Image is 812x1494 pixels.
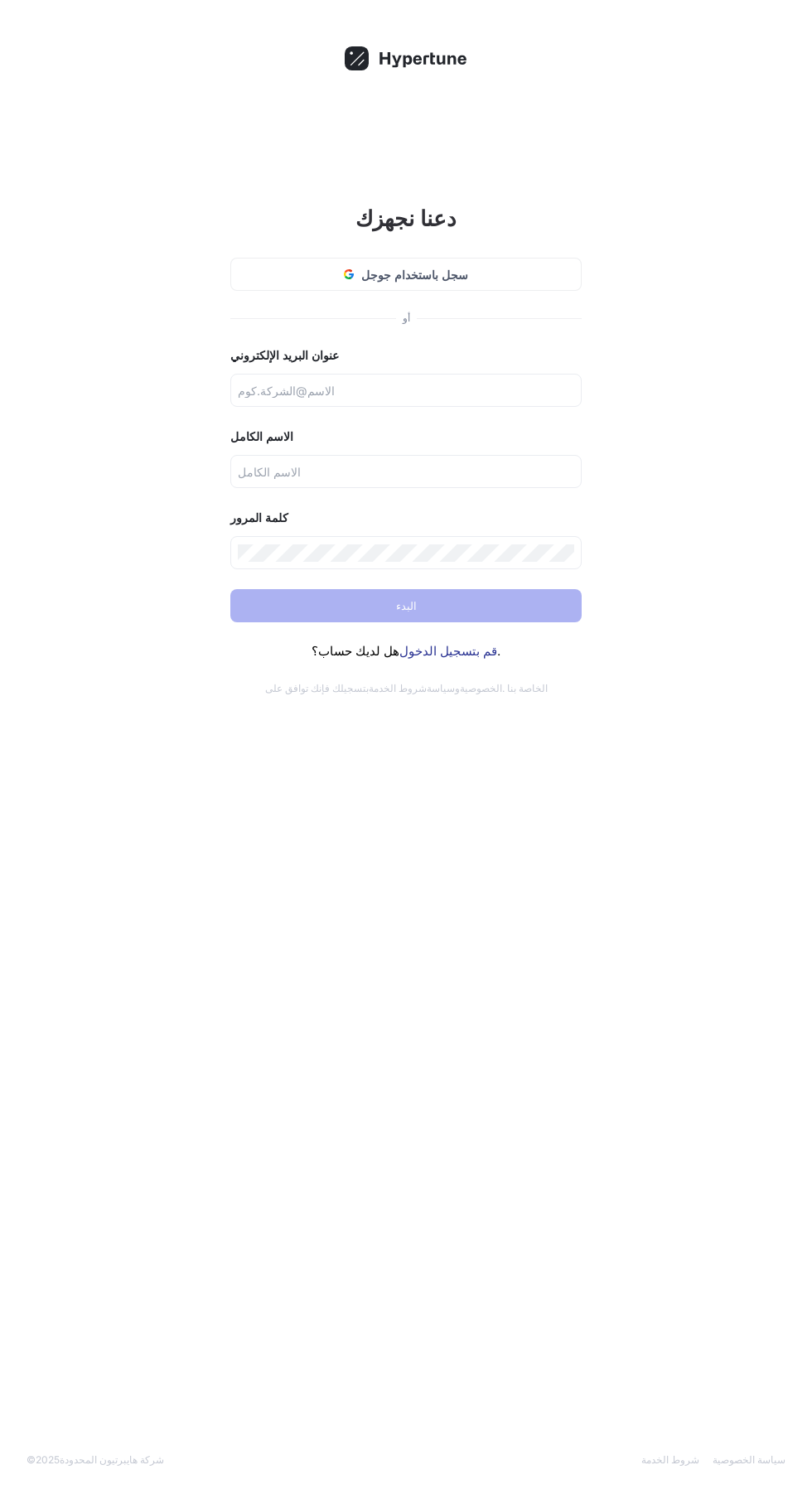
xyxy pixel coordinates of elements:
[497,643,500,659] font: .
[427,682,460,694] font: وسياسة
[460,682,502,694] a: الخصوصية
[399,643,497,659] a: قم بتسجيل الدخول
[60,1453,164,1466] font: شركة هايبرتيون المحدودة
[230,258,582,291] button: سجل باستخدام جوجل
[265,682,369,694] font: بتسجيلك فإنك توافق على
[238,382,574,399] input: الاسم@الشركة.كوم
[27,1453,36,1466] font: ©
[396,599,417,612] font: البدء
[230,589,582,622] button: البدء
[355,205,457,231] font: دعنا نجهزك
[713,1453,785,1466] a: سياسة الخصوصية
[312,643,399,659] font: هل لديك حساب؟
[238,463,574,481] input: الاسم الكامل
[361,268,468,282] font: سجل باستخدام جوجل
[230,510,288,525] font: كلمة المرور
[403,312,410,324] font: أو
[641,1453,699,1466] a: شروط الخدمة
[502,682,548,694] font: الخاصة بنا .
[369,682,427,694] a: شروط الخدمة
[230,348,339,362] font: عنوان البريد الإلكتروني
[230,429,293,443] font: الاسم الكامل
[36,1453,60,1466] font: 2025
